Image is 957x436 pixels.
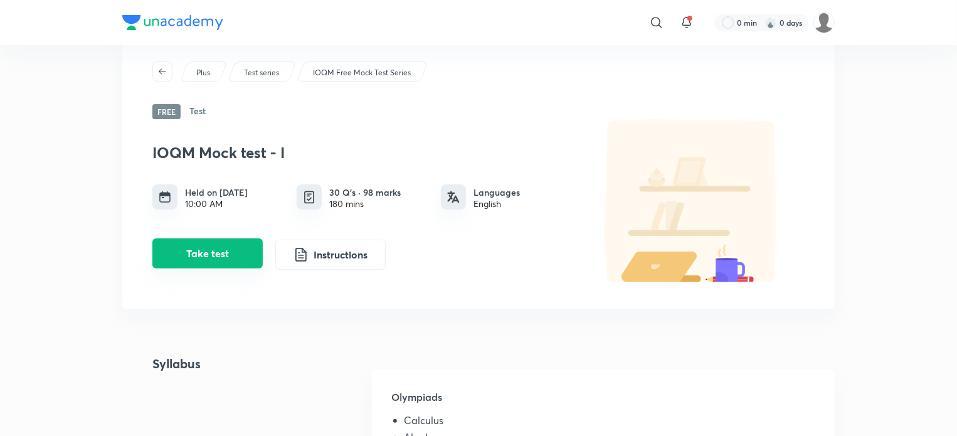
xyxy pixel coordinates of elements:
a: Test series [242,67,282,78]
button: Take test [152,238,263,269]
h6: Languages [473,186,520,199]
a: IOQM Free Mock Test Series [311,67,413,78]
p: Plus [196,67,210,78]
div: English [473,199,520,209]
img: quiz info [302,189,317,205]
img: instruction [293,247,309,262]
li: Calculus [404,415,815,431]
img: timing [159,191,171,203]
p: Test series [244,67,279,78]
img: Piyush [813,12,835,33]
p: IOQM Free Mock Test Series [313,67,411,78]
img: languages [447,191,460,203]
h3: IOQM Mock test - I [152,144,573,162]
h6: 30 Q’s · 98 marks [329,186,401,199]
div: 10:00 AM [185,199,248,209]
h6: Held on [DATE] [185,186,248,199]
div: 180 mins [329,199,401,209]
h6: Test [189,104,206,119]
span: Free [152,104,181,119]
img: Company Logo [122,15,223,30]
a: Plus [194,67,213,78]
h5: Olympiads [392,390,815,415]
img: default [579,119,805,282]
img: streak [764,16,777,29]
button: Instructions [275,240,386,270]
